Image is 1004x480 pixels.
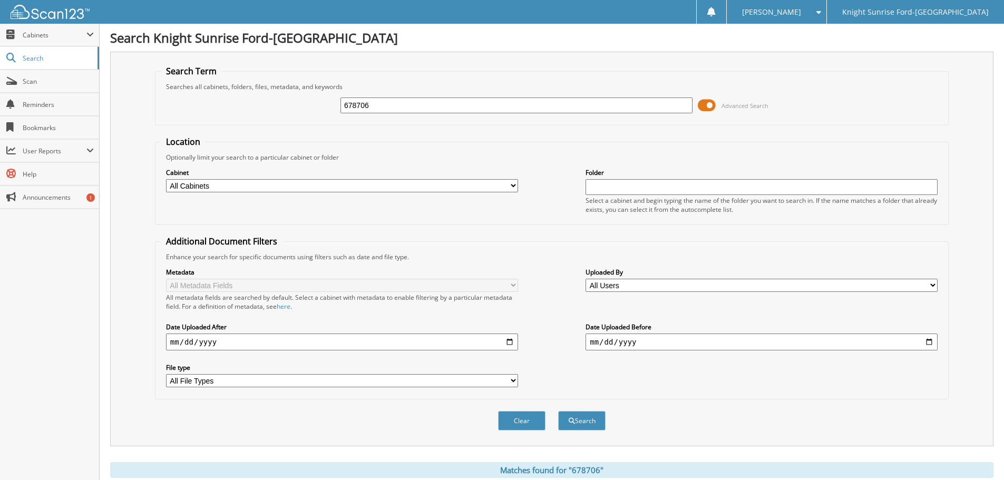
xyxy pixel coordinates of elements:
span: Help [23,170,94,179]
div: Optionally limit your search to a particular cabinet or folder [161,153,943,162]
img: scan123-logo-white.svg [11,5,90,19]
h1: Search Knight Sunrise Ford-[GEOGRAPHIC_DATA] [110,29,993,46]
label: Metadata [166,268,518,277]
div: Matches found for "678706" [110,462,993,478]
legend: Search Term [161,65,222,77]
div: Enhance your search for specific documents using filters such as date and file type. [161,252,943,261]
span: Scan [23,77,94,86]
span: Knight Sunrise Ford-[GEOGRAPHIC_DATA] [842,9,989,15]
button: Search [558,411,606,430]
label: Date Uploaded Before [586,322,938,331]
label: Cabinet [166,168,518,177]
label: Date Uploaded After [166,322,518,331]
div: 1 [86,193,95,202]
span: [PERSON_NAME] [742,9,801,15]
legend: Location [161,136,206,148]
span: Bookmarks [23,123,94,132]
legend: Additional Document Filters [161,236,282,247]
div: Searches all cabinets, folders, files, metadata, and keywords [161,82,943,91]
span: Search [23,54,92,63]
button: Clear [498,411,545,430]
div: Select a cabinet and begin typing the name of the folder you want to search in. If the name match... [586,196,938,214]
span: Cabinets [23,31,86,40]
span: Reminders [23,100,94,109]
label: Folder [586,168,938,177]
div: All metadata fields are searched by default. Select a cabinet with metadata to enable filtering b... [166,293,518,311]
span: User Reports [23,146,86,155]
span: Announcements [23,193,94,202]
span: Advanced Search [722,102,768,110]
a: here [277,302,290,311]
input: start [166,334,518,350]
input: end [586,334,938,350]
label: File type [166,363,518,372]
label: Uploaded By [586,268,938,277]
